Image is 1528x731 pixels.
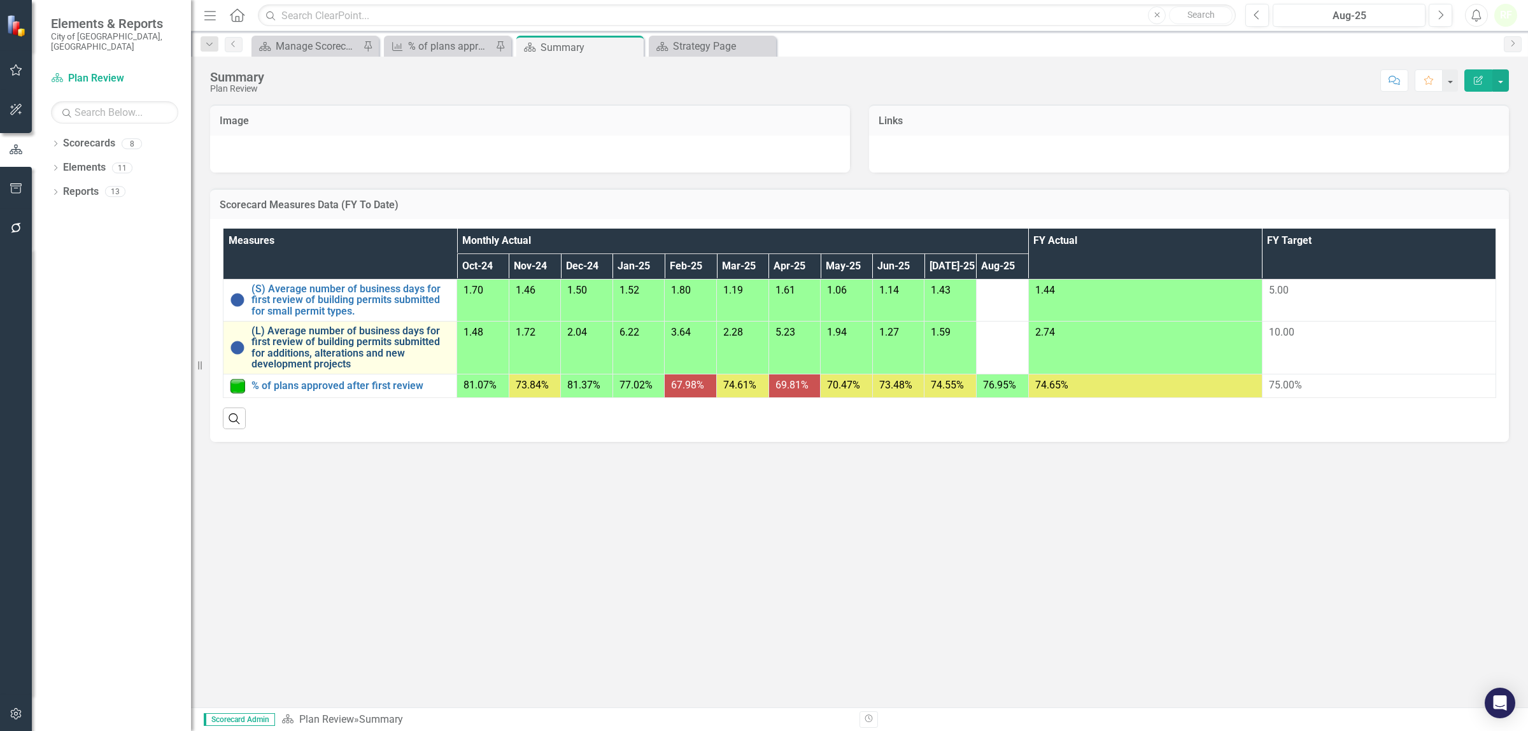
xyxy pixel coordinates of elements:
[1494,4,1517,27] button: RF
[567,284,587,296] span: 1.50
[210,70,264,84] div: Summary
[51,31,178,52] small: City of [GEOGRAPHIC_DATA], [GEOGRAPHIC_DATA]
[567,379,600,391] span: 81.37%
[567,326,587,338] span: 2.04
[230,378,245,394] img: Meets or exceeds target
[673,38,773,54] div: Strategy Page
[223,321,457,374] td: Double-Click to Edit Right Click for Context Menu
[541,39,640,55] div: Summary
[63,185,99,199] a: Reports
[1485,688,1515,718] div: Open Intercom Messenger
[931,284,951,296] span: 1.43
[723,326,743,338] span: 2.28
[1269,379,1302,391] span: 75.00%
[1269,326,1294,338] span: 10.00
[463,326,483,338] span: 1.48
[387,38,492,54] a: % of plans approved after first review
[463,379,497,391] span: 81.07%
[230,340,245,355] img: No Information
[931,326,951,338] span: 1.59
[931,379,964,391] span: 74.55%
[671,326,691,338] span: 3.64
[255,38,360,54] a: Manage Scorecards
[827,284,847,296] span: 1.06
[276,38,360,54] div: Manage Scorecards
[671,379,704,391] span: 67.98%
[63,136,115,151] a: Scorecards
[775,326,795,338] span: 5.23
[516,326,535,338] span: 1.72
[1277,8,1421,24] div: Aug-25
[516,284,535,296] span: 1.46
[220,115,840,127] h3: Image
[251,325,450,370] a: (L) Average number of business days for first review of building permits submitted for additions,...
[619,379,653,391] span: 77.02%
[1273,4,1425,27] button: Aug-25
[51,16,178,31] span: Elements & Reports
[204,713,275,726] span: Scorecard Admin
[619,284,639,296] span: 1.52
[463,284,483,296] span: 1.70
[223,279,457,321] td: Double-Click to Edit Right Click for Context Menu
[1035,379,1068,391] span: 74.65%
[251,283,450,317] a: (S) Average number of business days for first review of building permits submitted for small perm...
[359,713,403,725] div: Summary
[671,284,691,296] span: 1.80
[251,380,450,392] a: % of plans approved after first review
[1169,6,1233,24] button: Search
[1035,284,1055,296] span: 1.44
[1269,284,1289,296] span: 5.00
[51,71,178,86] a: Plan Review
[879,379,912,391] span: 73.48%
[652,38,773,54] a: Strategy Page
[220,199,1499,211] h3: Scorecard Measures Data (FY To Date)
[723,379,756,391] span: 74.61%
[879,326,899,338] span: 1.27
[879,284,899,296] span: 1.14
[105,187,125,197] div: 13
[258,4,1236,27] input: Search ClearPoint...
[6,15,29,37] img: ClearPoint Strategy
[723,284,743,296] span: 1.19
[827,326,847,338] span: 1.94
[122,138,142,149] div: 8
[775,284,795,296] span: 1.61
[230,292,245,308] img: No Information
[112,162,132,173] div: 11
[879,115,1499,127] h3: Links
[775,379,809,391] span: 69.81%
[299,713,354,725] a: Plan Review
[1187,10,1215,20] span: Search
[210,84,264,94] div: Plan Review
[619,326,639,338] span: 6.22
[63,160,106,175] a: Elements
[827,379,860,391] span: 70.47%
[281,713,850,727] div: »
[223,374,457,398] td: Double-Click to Edit Right Click for Context Menu
[1035,326,1055,338] span: 2.74
[516,379,549,391] span: 73.84%
[408,38,492,54] div: % of plans approved after first review
[51,101,178,124] input: Search Below...
[983,379,1016,391] span: 76.95%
